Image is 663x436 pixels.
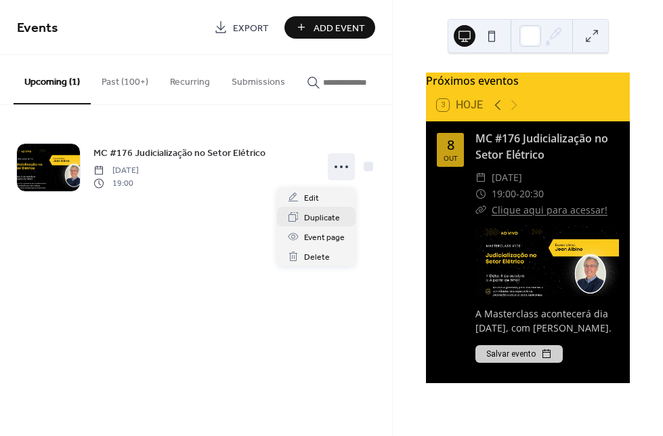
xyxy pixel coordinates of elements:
a: MC #176 Judicialização no Setor Elétrico [93,145,265,161]
a: Export [204,16,279,39]
span: Edit [304,191,319,205]
span: Events [17,15,58,41]
button: Salvar evento [475,345,563,363]
div: 8 [447,138,454,152]
span: Export [233,21,269,35]
div: out [444,155,458,161]
span: Event page [304,231,345,245]
div: ​ [475,202,486,218]
a: MC #176 Judicialização no Setor Elétrico [475,131,608,162]
span: Duplicate [304,211,340,225]
div: A Masterclass acontecerá dia [DATE], com [PERSON_NAME]. [475,306,619,335]
button: Recurring [159,55,221,103]
button: Upcoming (1) [14,55,91,104]
span: 20:30 [519,186,544,202]
div: Próximos eventos [426,73,630,89]
button: Add Event [284,16,375,39]
span: 19:00 [93,177,139,189]
div: ​ [475,186,486,202]
button: Past (100+) [91,55,159,103]
span: MC #176 Judicialização no Setor Elétrico [93,146,265,161]
a: Clique aqui para acessar! [492,203,607,216]
span: Delete [304,250,330,264]
span: Add Event [314,21,365,35]
button: Submissions [221,55,296,103]
div: ​ [475,170,486,186]
span: - [516,186,519,202]
span: [DATE] [492,170,522,186]
span: 19:00 [492,186,516,202]
span: [DATE] [93,165,139,177]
